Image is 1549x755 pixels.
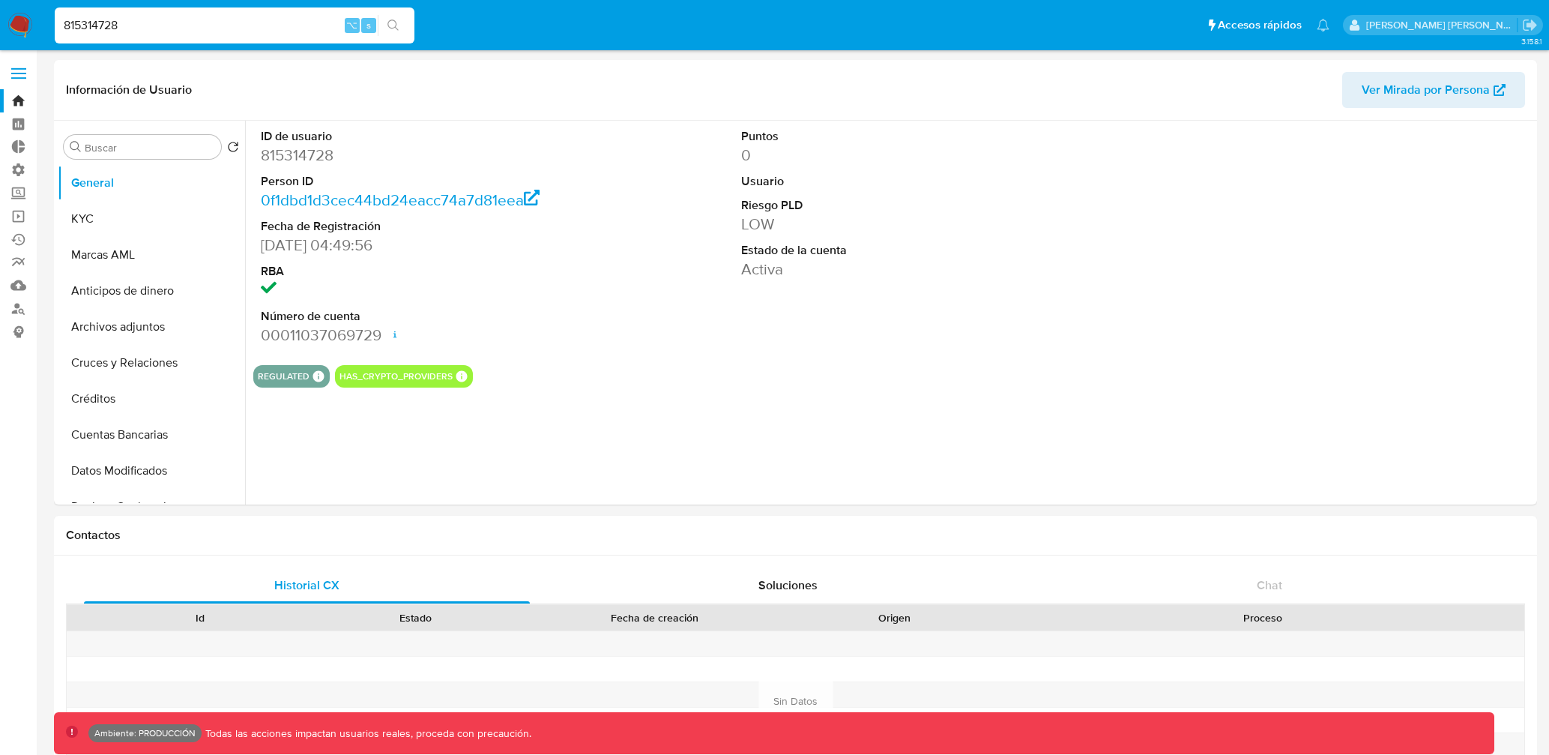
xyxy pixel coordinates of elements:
[70,141,82,153] button: Buscar
[58,309,245,345] button: Archivos adjuntos
[1012,610,1514,625] div: Proceso
[58,273,245,309] button: Anticipos de dinero
[534,610,776,625] div: Fecha de creación
[66,528,1525,543] h1: Contactos
[1317,19,1329,31] a: Notificaciones
[1362,72,1490,108] span: Ver Mirada por Persona
[58,381,245,417] button: Créditos
[103,610,298,625] div: Id
[366,18,371,32] span: s
[318,610,513,625] div: Estado
[758,577,818,594] span: Soluciones
[85,141,215,154] input: Buscar
[58,489,245,525] button: Devices Geolocation
[58,237,245,273] button: Marcas AML
[378,15,408,36] button: search-icon
[261,308,566,325] dt: Número de cuenta
[261,218,566,235] dt: Fecha de Registración
[227,141,239,157] button: Volver al orden por defecto
[261,173,566,190] dt: Person ID
[741,173,1046,190] dt: Usuario
[1522,17,1538,33] a: Salir
[797,610,991,625] div: Origen
[261,325,566,346] dd: 00011037069729
[94,730,196,736] p: Ambiente: PRODUCCIÓN
[346,18,357,32] span: ⌥
[741,214,1046,235] dd: LOW
[58,201,245,237] button: KYC
[261,189,540,211] a: 0f1dbd1d3cec44bd24eacc74a7d81eea
[261,128,566,145] dt: ID de usuario
[1366,18,1518,32] p: mauro.ibarra@mercadolibre.com
[261,263,566,280] dt: RBA
[741,242,1046,259] dt: Estado de la cuenta
[261,145,566,166] dd: 815314728
[58,345,245,381] button: Cruces y Relaciones
[66,82,192,97] h1: Información de Usuario
[1218,17,1302,33] span: Accesos rápidos
[274,577,339,594] span: Historial CX
[741,197,1046,214] dt: Riesgo PLD
[261,235,566,256] dd: [DATE] 04:49:56
[1257,577,1282,594] span: Chat
[58,165,245,201] button: General
[741,259,1046,280] dd: Activa
[1342,72,1525,108] button: Ver Mirada por Persona
[202,727,531,741] p: Todas las acciones impactan usuarios reales, proceda con precaución.
[58,417,245,453] button: Cuentas Bancarias
[58,453,245,489] button: Datos Modificados
[741,145,1046,166] dd: 0
[741,128,1046,145] dt: Puntos
[55,16,414,35] input: Buscar usuario o caso...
